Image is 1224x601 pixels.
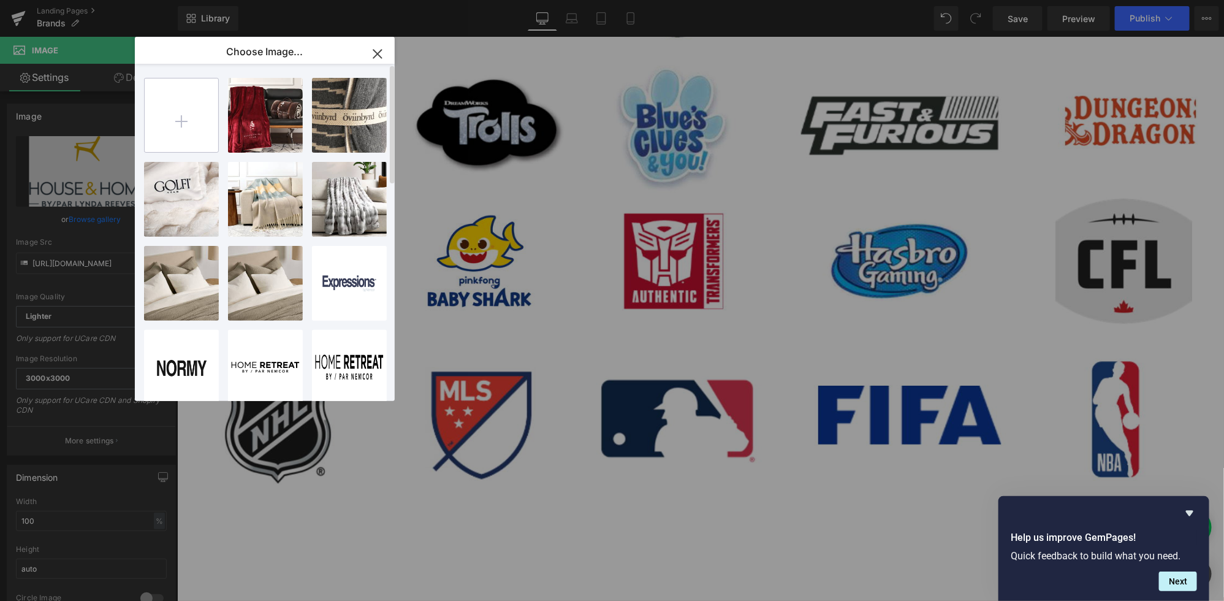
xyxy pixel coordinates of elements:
[1011,506,1197,591] div: Help us improve GemPages!
[1011,550,1197,562] p: Quick feedback to build what you need.
[1182,506,1197,521] button: Hide survey
[226,45,303,58] p: Choose Image...
[1159,572,1197,591] button: Next question
[1011,530,1197,545] h2: Help us improve GemPages!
